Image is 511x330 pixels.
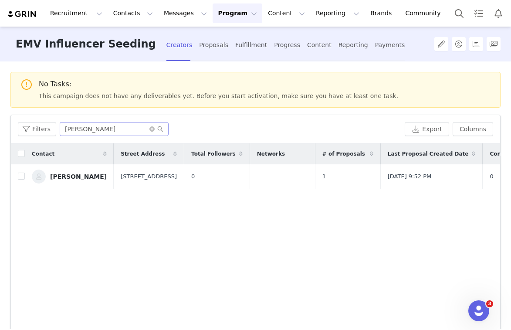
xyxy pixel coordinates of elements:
span: [STREET_ADDRESS] [121,172,177,181]
div: Proposals [199,34,228,57]
span: Networks [257,150,285,158]
span: [DATE] 9:52 PM [388,172,431,181]
button: Messages [159,3,212,23]
i: icon: exclamation-circle [21,79,32,90]
span: 3 [486,300,493,307]
a: Community [400,3,450,23]
div: [PERSON_NAME] [50,173,107,180]
i: icon: close-circle [149,126,155,132]
h3: EMV Influencer Seeding [16,27,156,62]
button: Content [263,3,310,23]
button: Program [213,3,262,23]
div: Reporting [338,34,368,57]
input: Search... [60,122,169,136]
button: Columns [453,122,493,136]
div: Fulfillment [235,34,267,57]
button: Notifications [489,3,508,23]
i: icon: search [157,126,163,132]
div: Creators [166,34,193,57]
span: Street Address [121,150,165,158]
div: Payments [375,34,405,57]
button: Filters [18,122,56,136]
button: Contacts [108,3,158,23]
button: Reporting [311,3,365,23]
button: Recruitment [45,3,108,23]
div: Content [307,34,332,57]
img: b4b6c8e8-8417-438b-aed6-6e0a2891f321--s.jpg [32,170,46,184]
span: Contact [32,150,54,158]
div: Progress [274,34,300,57]
span: Total Followers [191,150,236,158]
a: [PERSON_NAME] [32,170,107,184]
img: grin logo [7,10,37,18]
span: 0 [191,172,195,181]
span: 1 [322,172,326,181]
button: Export [405,122,449,136]
span: # of Proposals [322,150,365,158]
a: Brands [365,3,399,23]
iframe: Intercom live chat [468,300,489,321]
span: No Tasks: [39,79,494,89]
button: Search [450,3,469,23]
span: Last Proposal Created Date [388,150,469,158]
span: This campaign does not have any deliverables yet. Before you start activation, make sure you have... [39,91,494,101]
a: Tasks [469,3,488,23]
